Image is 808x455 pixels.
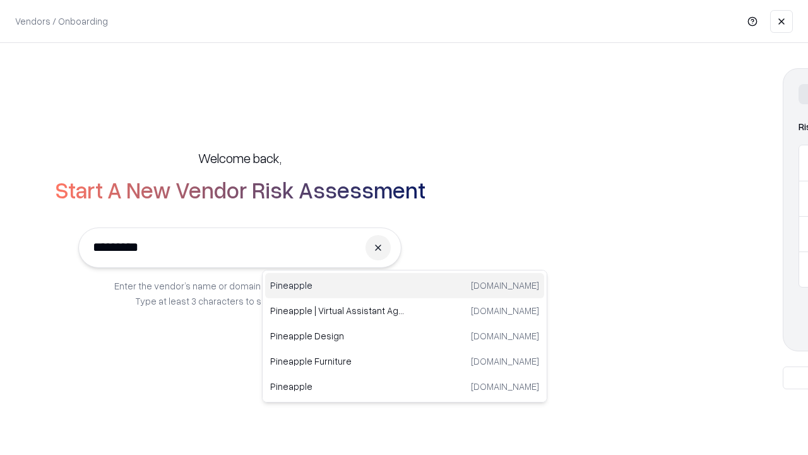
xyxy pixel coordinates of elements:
[270,380,405,393] p: Pineapple
[198,149,282,167] h5: Welcome back,
[471,380,539,393] p: [DOMAIN_NAME]
[471,329,539,343] p: [DOMAIN_NAME]
[114,278,366,308] p: Enter the vendor’s name or domain to begin an assessment. Type at least 3 characters to see match...
[270,355,405,368] p: Pineapple Furniture
[270,329,405,343] p: Pineapple Design
[262,270,547,403] div: Suggestions
[15,15,108,28] p: Vendors / Onboarding
[270,279,405,292] p: Pineapple
[270,304,405,317] p: Pineapple | Virtual Assistant Agency
[471,304,539,317] p: [DOMAIN_NAME]
[471,355,539,368] p: [DOMAIN_NAME]
[55,177,425,202] h2: Start A New Vendor Risk Assessment
[471,279,539,292] p: [DOMAIN_NAME]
